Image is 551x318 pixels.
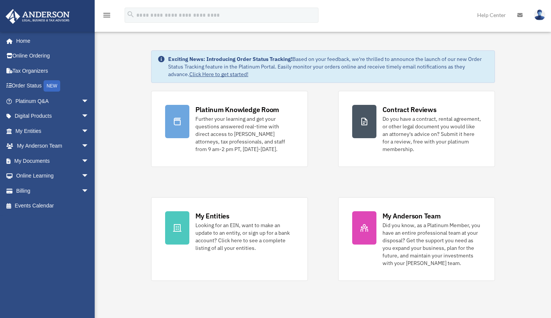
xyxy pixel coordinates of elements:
a: My Entitiesarrow_drop_down [5,123,100,139]
span: arrow_drop_down [81,183,97,199]
a: Platinum Knowledge Room Further your learning and get your questions answered real-time with dire... [151,91,308,167]
i: search [126,10,135,19]
div: Looking for an EIN, want to make an update to an entity, or sign up for a bank account? Click her... [195,221,294,252]
span: arrow_drop_down [81,153,97,169]
span: arrow_drop_down [81,139,97,154]
a: menu [102,13,111,20]
div: Contract Reviews [382,105,437,114]
div: Platinum Knowledge Room [195,105,279,114]
a: Order StatusNEW [5,78,100,94]
a: My Documentsarrow_drop_down [5,153,100,168]
div: Did you know, as a Platinum Member, you have an entire professional team at your disposal? Get th... [382,221,481,267]
div: My Anderson Team [382,211,441,221]
span: arrow_drop_down [81,94,97,109]
a: Platinum Q&Aarrow_drop_down [5,94,100,109]
a: My Anderson Team Did you know, as a Platinum Member, you have an entire professional team at your... [338,197,495,281]
strong: Exciting News: Introducing Order Status Tracking! [168,56,292,62]
img: Anderson Advisors Platinum Portal [3,9,72,24]
div: Do you have a contract, rental agreement, or other legal document you would like an attorney's ad... [382,115,481,153]
img: User Pic [534,9,545,20]
a: Tax Organizers [5,63,100,78]
a: Events Calendar [5,198,100,214]
i: menu [102,11,111,20]
a: Online Ordering [5,48,100,64]
a: My Anderson Teamarrow_drop_down [5,139,100,154]
span: arrow_drop_down [81,168,97,184]
span: arrow_drop_down [81,109,97,124]
div: My Entities [195,211,229,221]
a: Digital Productsarrow_drop_down [5,109,100,124]
a: Home [5,33,97,48]
div: NEW [44,80,60,92]
a: Contract Reviews Do you have a contract, rental agreement, or other legal document you would like... [338,91,495,167]
div: Based on your feedback, we're thrilled to announce the launch of our new Order Status Tracking fe... [168,55,489,78]
a: Click Here to get started! [189,71,248,78]
div: Further your learning and get your questions answered real-time with direct access to [PERSON_NAM... [195,115,294,153]
a: Billingarrow_drop_down [5,183,100,198]
span: arrow_drop_down [81,123,97,139]
a: Online Learningarrow_drop_down [5,168,100,184]
a: My Entities Looking for an EIN, want to make an update to an entity, or sign up for a bank accoun... [151,197,308,281]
